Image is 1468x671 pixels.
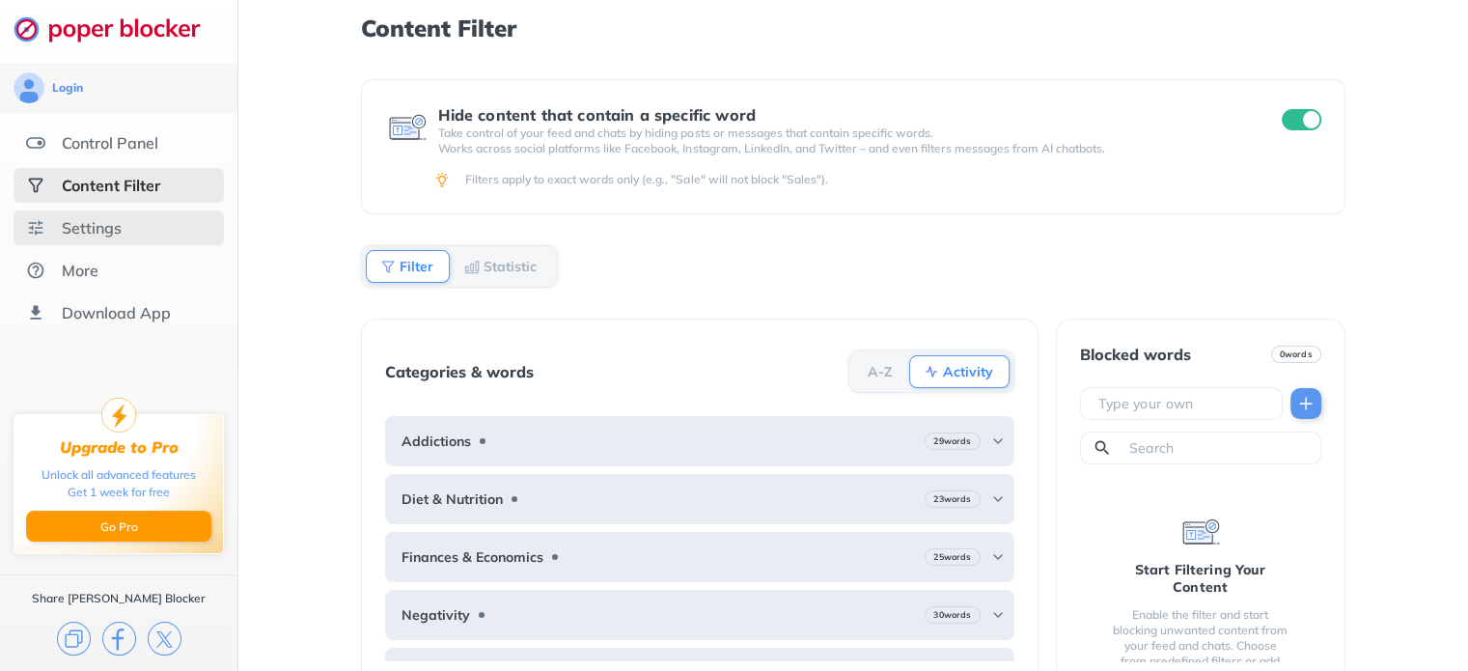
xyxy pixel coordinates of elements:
[68,484,170,501] div: Get 1 week for free
[361,15,1344,41] h1: Content Filter
[464,259,480,274] img: Statistic
[52,80,83,96] div: Login
[943,366,993,377] b: Activity
[62,303,171,322] div: Download App
[26,303,45,322] img: download-app.svg
[57,622,91,656] img: copy.svg
[1280,348,1313,361] b: 0 words
[933,492,971,506] b: 23 words
[14,72,44,103] img: avatar.svg
[148,622,181,656] img: x.svg
[62,261,98,280] div: More
[14,15,221,42] img: logo-webpage.svg
[402,549,543,565] b: Finances & Economics
[42,466,196,484] div: Unlock all advanced features
[62,218,122,238] div: Settings
[400,261,433,272] b: Filter
[1111,561,1290,596] div: Start Filtering Your Content
[380,259,396,274] img: Filter
[385,363,534,380] div: Categories & words
[933,608,971,622] b: 30 words
[101,398,136,433] img: upgrade-to-pro.svg
[1080,346,1191,363] div: Blocked words
[26,261,45,280] img: about.svg
[26,218,45,238] img: settings.svg
[62,176,160,195] div: Content Filter
[1096,394,1274,413] input: Type your own
[102,622,136,656] img: facebook.svg
[484,261,537,272] b: Statistic
[26,511,211,542] button: Go Pro
[32,591,206,606] div: Share [PERSON_NAME] Blocker
[402,433,471,449] b: Addictions
[402,491,503,507] b: Diet & Nutrition
[868,366,893,377] b: A-Z
[465,172,1317,187] div: Filters apply to exact words only (e.g., "Sale" will not block "Sales").
[933,550,971,564] b: 25 words
[402,607,470,623] b: Negativity
[924,364,939,379] img: Activity
[438,106,1246,124] div: Hide content that contain a specific word
[62,133,158,153] div: Control Panel
[26,176,45,195] img: social-selected.svg
[1127,438,1313,458] input: Search
[438,126,1246,141] p: Take control of your feed and chats by hiding posts or messages that contain specific words.
[438,141,1246,156] p: Works across social platforms like Facebook, Instagram, LinkedIn, and Twitter – and even filters ...
[60,438,179,457] div: Upgrade to Pro
[26,133,45,153] img: features.svg
[933,434,971,448] b: 29 words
